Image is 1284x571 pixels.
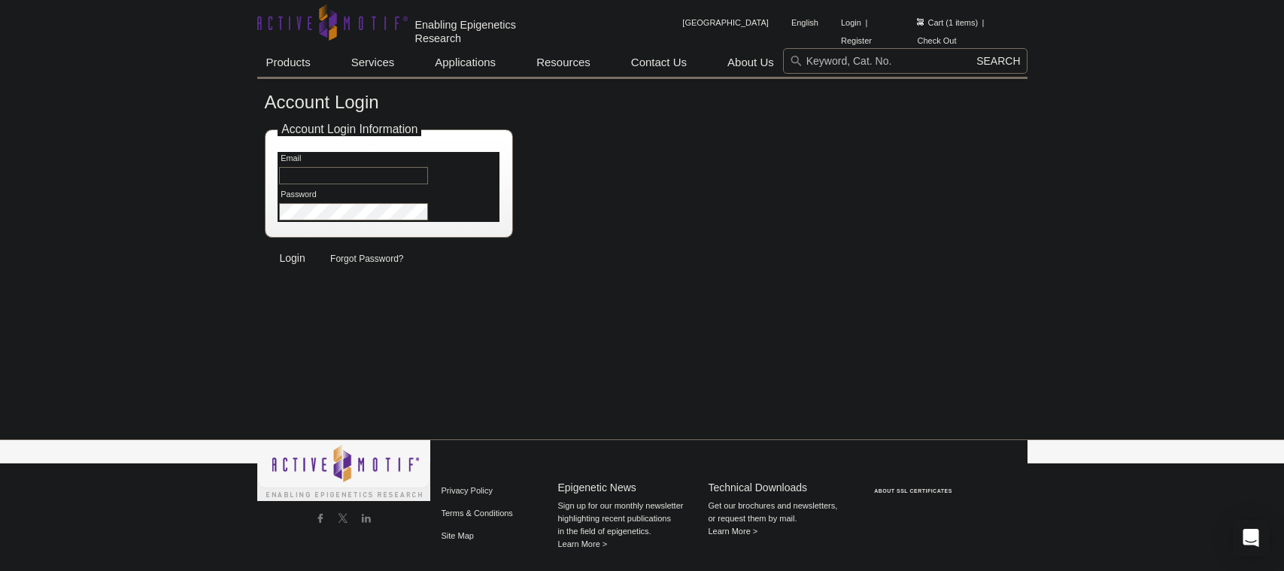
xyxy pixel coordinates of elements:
h2: Enabling Epigenetics Research [415,18,565,45]
a: Terms & Conditions [438,502,517,524]
a: Learn More > [558,539,608,548]
h1: Account Login [265,93,1020,114]
li: (1 items) [917,14,978,32]
button: Search [972,54,1024,68]
a: About Us [718,48,783,77]
h4: Epigenetic News [558,481,701,494]
a: Register [841,35,872,46]
a: Applications [426,48,505,77]
img: Active Motif, [257,440,430,501]
p: Sign up for our monthly newsletter highlighting recent publications in the field of epigenetics. [558,500,701,551]
input: Keyword, Cat. No. [783,48,1028,74]
a: Forgot Password? [330,252,403,266]
a: Resources [527,48,600,77]
h4: Technical Downloads [709,481,851,494]
a: Products [257,48,320,77]
a: Site Map [438,524,478,547]
label: Password [279,190,356,199]
span: Search [976,55,1020,67]
img: Your Cart [917,18,924,26]
p: Get our brochures and newsletters, or request them by mail. [709,500,851,538]
input: Login [265,245,320,272]
a: Login [841,17,861,28]
a: Cart [917,17,943,28]
li: | [982,14,985,32]
div: Open Intercom Messenger [1233,520,1269,556]
a: [GEOGRAPHIC_DATA] [675,14,776,32]
a: ABOUT SSL CERTIFICATES [874,488,952,494]
a: English [784,14,826,32]
legend: Account Login Information [278,123,421,136]
a: Services [342,48,404,77]
a: Contact Us [622,48,696,77]
a: Privacy Policy [438,479,496,502]
li: | [865,14,867,32]
a: Learn More > [709,527,758,536]
a: Check Out [917,35,956,46]
table: Click to Verify - This site chose Symantec SSL for secure e-commerce and confidential communicati... [859,466,972,500]
label: Email [279,153,356,163]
